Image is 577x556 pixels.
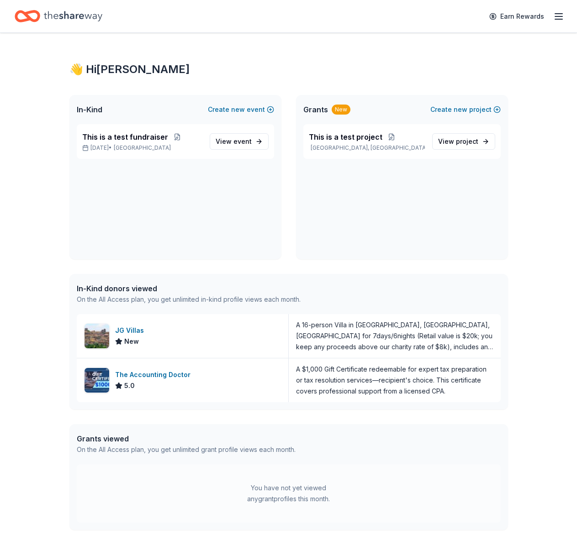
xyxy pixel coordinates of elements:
[115,325,148,336] div: JG Villas
[309,131,382,142] span: This is a test project
[430,104,501,115] button: Createnewproject
[77,104,102,115] span: In-Kind
[232,483,346,504] div: You have not yet viewed any grant profiles this month.
[231,104,245,115] span: new
[77,433,296,444] div: Grants viewed
[296,364,493,397] div: A $1,000 Gift Certificate redeemable for expert tax preparation or tax resolution services—recipi...
[303,104,328,115] span: Grants
[456,137,478,145] span: project
[77,444,296,455] div: On the All Access plan, you get unlimited grant profile views each month.
[208,104,274,115] button: Createnewevent
[296,320,493,352] div: A 16-person Villa in [GEOGRAPHIC_DATA], [GEOGRAPHIC_DATA], [GEOGRAPHIC_DATA] for 7days/6nights (R...
[124,380,135,391] span: 5.0
[432,133,495,150] a: View project
[114,144,171,152] span: [GEOGRAPHIC_DATA]
[216,136,252,147] span: View
[82,144,202,152] p: [DATE] •
[85,368,109,393] img: Image for The Accounting Doctor
[115,369,194,380] div: The Accounting Doctor
[454,104,467,115] span: new
[15,5,102,27] a: Home
[210,133,269,150] a: View event
[484,8,550,25] a: Earn Rewards
[82,131,168,142] span: This is a test fundraiser
[438,136,478,147] span: View
[124,336,139,347] span: New
[77,294,301,305] div: On the All Access plan, you get unlimited in-kind profile views each month.
[309,144,425,152] p: [GEOGRAPHIC_DATA], [GEOGRAPHIC_DATA]
[332,105,350,115] div: New
[77,283,301,294] div: In-Kind donors viewed
[69,62,508,77] div: 👋 Hi [PERSON_NAME]
[233,137,252,145] span: event
[85,324,109,348] img: Image for JG Villas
